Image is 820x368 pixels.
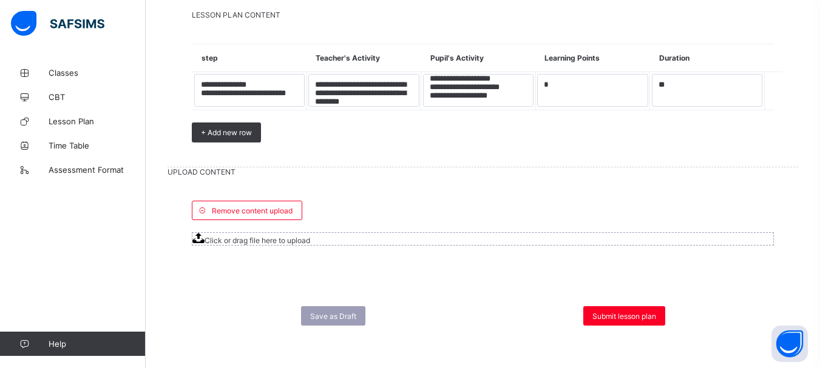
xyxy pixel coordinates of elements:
[49,141,146,150] span: Time Table
[11,11,104,36] img: safsims
[49,68,146,78] span: Classes
[205,236,310,245] span: Click or drag file here to upload
[592,312,656,321] span: Submit lesson plan
[307,44,421,72] th: Teacher's Activity
[192,232,774,246] span: Click or drag file here to upload
[310,312,356,321] span: Save as Draft
[771,326,808,362] button: Open asap
[192,44,307,72] th: step
[650,44,765,72] th: Duration
[421,44,536,72] th: Pupil's Activity
[49,339,145,349] span: Help
[212,206,293,215] span: Remove content upload
[192,10,774,19] span: LESSON PLAN CONTENT
[49,165,146,175] span: Assessment Format
[49,116,146,126] span: Lesson Plan
[535,44,650,72] th: Learning Points
[168,167,798,176] span: UPLOAD CONTENT
[49,92,146,102] span: CBT
[201,128,252,137] span: + Add new row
